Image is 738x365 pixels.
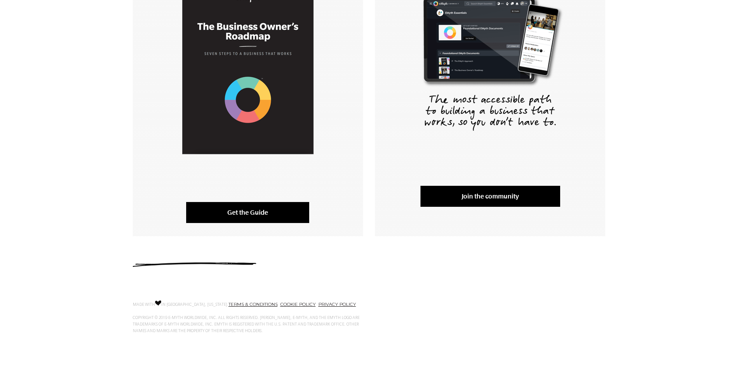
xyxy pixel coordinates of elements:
img: Love [155,300,161,306]
iframe: Chat Widget [694,323,738,365]
a: COOKIE POLICY [280,301,316,307]
span: IN [GEOGRAPHIC_DATA], [US_STATE]. [161,303,229,307]
a: Join the community [420,186,560,207]
a: PRIVACY POLICY [318,301,356,307]
span: COPYRIGHT © 2019 E-MYTH WORLDWIDE, INC. ALL RIGHTS RESERVED. [PERSON_NAME], E-MYTH, AND THE EMYTH... [133,316,360,333]
a: TERMS & CONDITIONS [229,301,278,307]
span: MADE WITH [133,303,155,307]
img: underline.svg [133,262,256,267]
a: Get the Guide [186,202,309,223]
